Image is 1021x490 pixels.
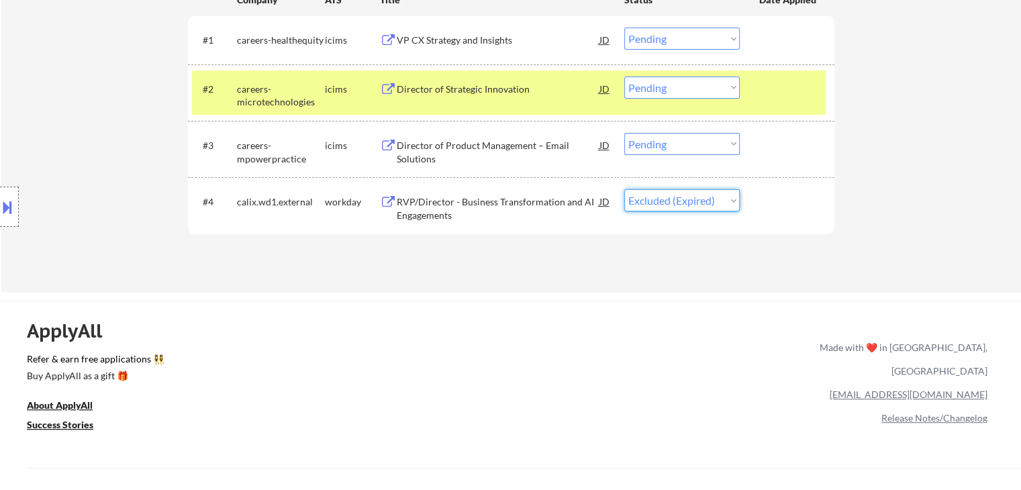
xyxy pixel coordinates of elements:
a: Release Notes/Changelog [881,412,987,424]
div: icims [325,139,380,152]
a: [EMAIL_ADDRESS][DOMAIN_NAME] [830,389,987,400]
u: Success Stories [27,419,93,430]
div: JD [598,133,612,157]
div: icims [325,34,380,47]
a: Buy ApplyAll as a gift 🎁 [27,369,161,385]
div: Director of Product Management – Email Solutions [397,139,599,165]
div: careers-mpowerpractice [237,139,325,165]
div: JD [598,28,612,52]
div: careers-healthequity [237,34,325,47]
div: Buy ApplyAll as a gift 🎁 [27,371,161,381]
div: JD [598,77,612,101]
div: workday [325,195,380,209]
div: #1 [203,34,226,47]
div: Director of Strategic Innovation [397,83,599,96]
div: RVP/Director - Business Transformation and AI Engagements [397,195,599,222]
a: Refer & earn free applications 👯‍♀️ [27,354,539,369]
div: ApplyAll [27,320,117,342]
div: calix.wd1.external [237,195,325,209]
div: careers-microtechnologies [237,83,325,109]
div: JD [598,189,612,213]
div: icims [325,83,380,96]
a: Success Stories [27,418,111,434]
div: VP CX Strategy and Insights [397,34,599,47]
u: About ApplyAll [27,399,93,411]
div: Made with ❤️ in [GEOGRAPHIC_DATA], [GEOGRAPHIC_DATA] [814,336,987,383]
a: About ApplyAll [27,398,111,415]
